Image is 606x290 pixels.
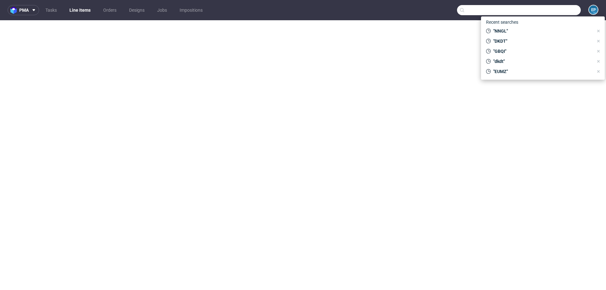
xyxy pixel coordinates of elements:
[153,5,171,15] a: Jobs
[491,58,593,65] span: "dkdt"
[491,38,593,44] span: "DKDT"
[176,5,206,15] a: Impositions
[125,5,148,15] a: Designs
[8,5,39,15] button: pma
[589,5,598,14] figcaption: EP
[19,8,29,12] span: pma
[99,5,120,15] a: Orders
[491,68,593,75] span: "EUMZ"
[491,48,593,54] span: "GBQI"
[484,17,521,27] span: Recent searches
[66,5,94,15] a: Line Items
[491,28,593,34] span: "NNGL"
[42,5,61,15] a: Tasks
[10,7,19,14] img: logo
